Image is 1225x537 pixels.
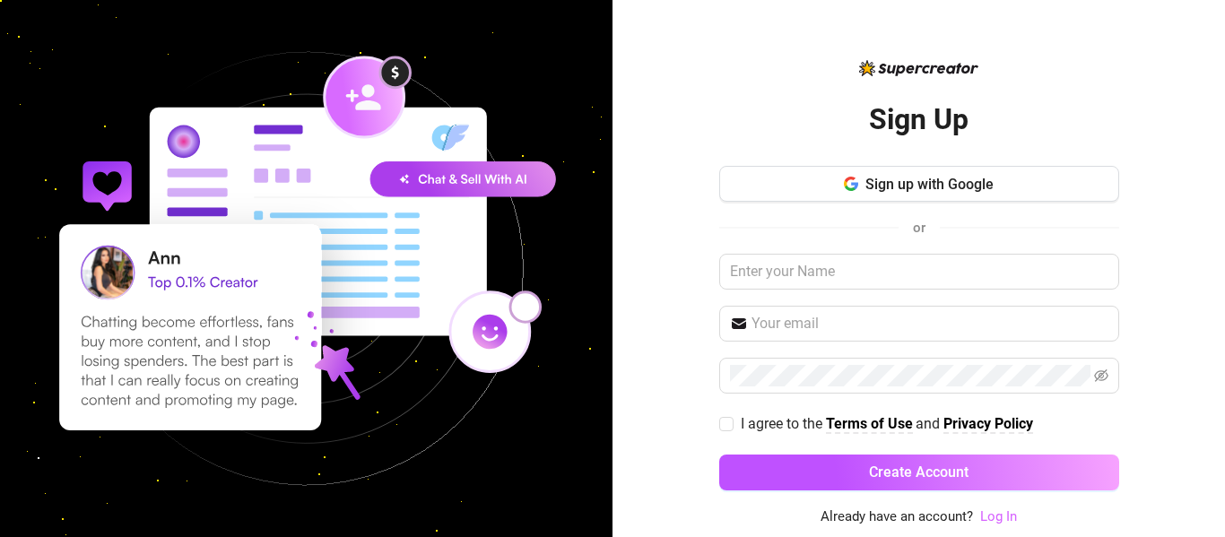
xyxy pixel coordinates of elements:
[869,101,969,138] h2: Sign Up
[980,507,1017,528] a: Log In
[821,507,973,528] span: Already have an account?
[826,415,913,434] a: Terms of Use
[913,220,925,236] span: or
[719,166,1119,202] button: Sign up with Google
[826,415,913,432] strong: Terms of Use
[865,176,994,193] span: Sign up with Google
[980,508,1017,524] a: Log In
[752,313,1108,334] input: Your email
[869,463,969,481] span: Create Account
[719,455,1119,490] button: Create Account
[859,60,978,76] img: logo-BBDzfeDw.svg
[916,415,943,432] span: and
[741,415,826,432] span: I agree to the
[1094,368,1108,383] span: eye-invisible
[943,415,1033,432] strong: Privacy Policy
[943,415,1033,434] a: Privacy Policy
[719,254,1119,290] input: Enter your Name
